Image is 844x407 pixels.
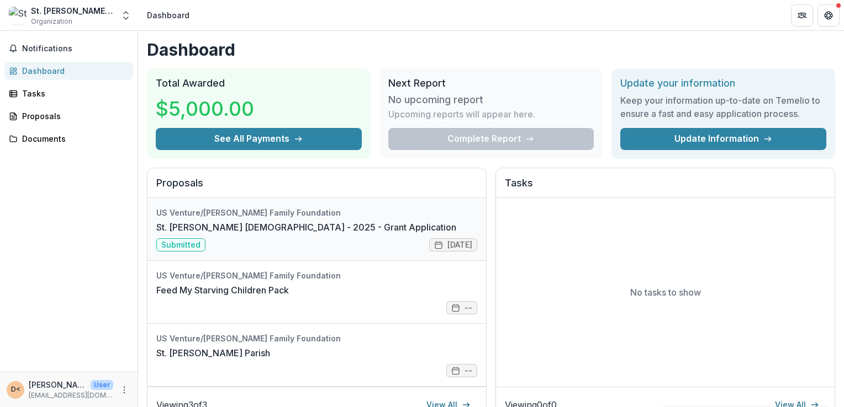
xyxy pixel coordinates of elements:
a: Proposals [4,107,133,125]
button: Notifications [4,40,133,57]
div: Proposals [22,110,124,122]
button: Partners [791,4,813,26]
div: Dashboard [22,65,124,77]
span: Organization [31,17,72,26]
p: Upcoming reports will appear here. [388,108,535,121]
a: Dashboard [4,62,133,80]
p: User [91,380,113,390]
a: Feed My Starving Children Pack [156,283,289,297]
div: Documents [22,133,124,144]
button: Get Help [817,4,840,26]
p: [PERSON_NAME] <[EMAIL_ADDRESS][DOMAIN_NAME]> [29,379,86,390]
div: Dan Valentyn <dvalentyn74@gmail.com> [11,386,20,393]
p: [EMAIL_ADDRESS][DOMAIN_NAME] [29,390,113,400]
a: St. [PERSON_NAME] Parish [156,346,270,360]
div: Dashboard [147,9,189,21]
h2: Total Awarded [156,77,362,89]
h3: No upcoming report [388,94,483,106]
img: St. John Nepomucene Catholic [9,7,27,24]
p: No tasks to show [630,286,701,299]
h2: Next Report [388,77,594,89]
button: More [118,383,131,397]
h1: Dashboard [147,40,835,60]
button: See All Payments [156,128,362,150]
h2: Tasks [505,177,826,198]
a: Documents [4,130,133,148]
span: Notifications [22,44,129,53]
h2: Update your information [620,77,826,89]
h3: Keep your information up-to-date on Temelio to ensure a fast and easy application process. [620,94,826,120]
div: Tasks [22,88,124,99]
div: St. [PERSON_NAME] [DEMOGRAPHIC_DATA] [31,5,114,17]
h3: $5,000.00 [156,94,254,124]
a: St. [PERSON_NAME] [DEMOGRAPHIC_DATA] - 2025 - Grant Application [156,221,456,234]
h2: Proposals [156,177,477,198]
a: Update Information [620,128,826,150]
button: Open entity switcher [118,4,134,26]
nav: breadcrumb [143,7,194,23]
a: Tasks [4,84,133,103]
